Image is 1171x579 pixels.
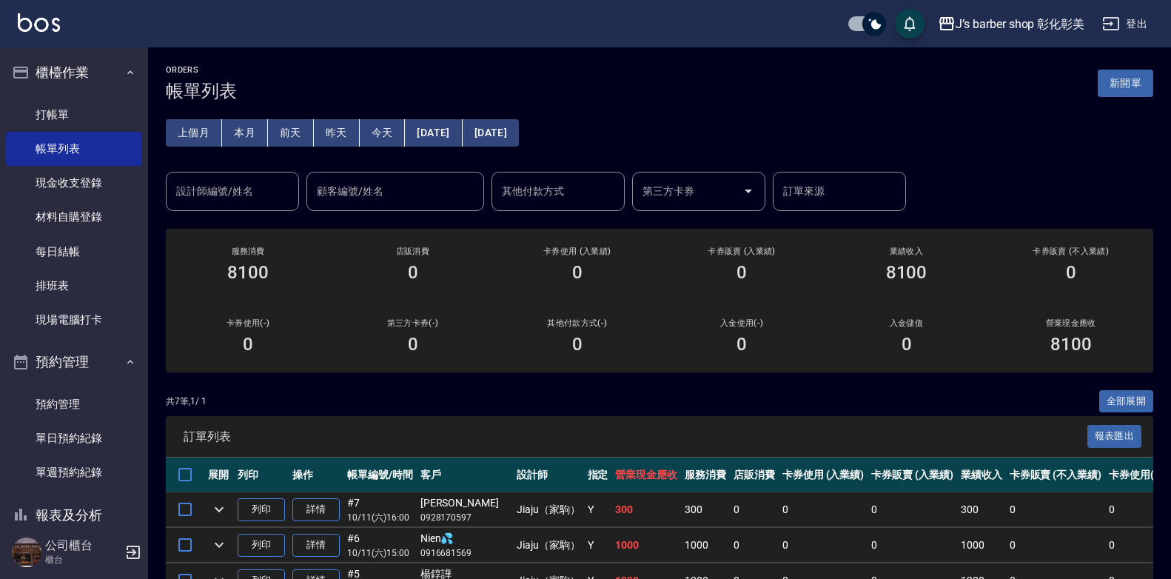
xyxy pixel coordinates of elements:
td: 0 [730,528,779,563]
th: 卡券使用(-) [1105,458,1166,492]
td: 0 [1006,528,1105,563]
h3: 服務消費 [184,247,312,256]
a: 打帳單 [6,98,142,132]
h3: 0 [572,262,583,283]
td: 0 [868,528,957,563]
button: 新開單 [1098,70,1153,97]
h2: 入金儲值 [842,318,970,328]
a: 現金收支登錄 [6,166,142,200]
td: Jiaju（家駒） [513,492,584,527]
h2: 卡券使用(-) [184,318,312,328]
img: Person [12,538,41,567]
button: 本月 [222,119,268,147]
th: 帳單編號/時間 [343,458,417,492]
button: 全部展開 [1099,390,1154,413]
h5: 公司櫃台 [45,538,121,553]
h2: 第三方卡券(-) [348,318,477,328]
button: 列印 [238,498,285,521]
th: 客戶 [417,458,513,492]
button: expand row [208,534,230,556]
td: #7 [343,492,417,527]
h2: 店販消費 [348,247,477,256]
p: 0916681569 [420,546,509,560]
a: 詳情 [292,498,340,521]
td: 0 [1105,528,1166,563]
h2: 其他付款方式(-) [513,318,642,328]
img: Logo [18,13,60,32]
td: 0 [1006,492,1105,527]
button: 上個月 [166,119,222,147]
th: 服務消費 [681,458,730,492]
h3: 0 [737,334,747,355]
div: Nien💦 [420,531,509,546]
td: Y [584,492,612,527]
div: [PERSON_NAME] [420,495,509,511]
td: 300 [611,492,681,527]
th: 指定 [584,458,612,492]
button: 登出 [1096,10,1153,38]
p: 櫃台 [45,553,121,566]
td: 0 [1105,492,1166,527]
td: 0 [868,492,957,527]
button: 前天 [268,119,314,147]
p: 10/11 (六) 15:00 [347,546,413,560]
a: 現場電腦打卡 [6,303,142,337]
p: 共 7 筆, 1 / 1 [166,395,207,408]
th: 營業現金應收 [611,458,681,492]
td: 0 [730,492,779,527]
td: 1000 [681,528,730,563]
h3: 0 [243,334,253,355]
th: 卡券販賣 (不入業績) [1006,458,1105,492]
h3: 8100 [1050,334,1092,355]
button: expand row [208,498,230,521]
a: 預約管理 [6,387,142,421]
button: 預約管理 [6,343,142,381]
a: 材料自購登錄 [6,200,142,234]
th: 操作 [289,458,343,492]
td: 1000 [957,528,1006,563]
h2: 營業現金應收 [1007,318,1135,328]
button: [DATE] [463,119,519,147]
p: 0928170597 [420,511,509,524]
h2: 卡券使用 (入業績) [513,247,642,256]
a: 單週預約紀錄 [6,455,142,489]
h3: 0 [572,334,583,355]
button: J’s barber shop 彰化彰美 [932,9,1090,39]
th: 設計師 [513,458,584,492]
a: 每日結帳 [6,235,142,269]
a: 新開單 [1098,76,1153,90]
td: 300 [681,492,730,527]
th: 店販消費 [730,458,779,492]
a: 帳單列表 [6,132,142,166]
h3: 帳單列表 [166,81,237,101]
h2: 卡券販賣 (不入業績) [1007,247,1135,256]
button: 昨天 [314,119,360,147]
h3: 0 [1066,262,1076,283]
button: Open [737,179,760,203]
th: 卡券使用 (入業績) [779,458,868,492]
td: 0 [779,528,868,563]
th: 卡券販賣 (入業績) [868,458,957,492]
th: 展開 [204,458,234,492]
button: 報表匯出 [1087,425,1142,448]
h3: 0 [737,262,747,283]
td: 1000 [611,528,681,563]
button: 列印 [238,534,285,557]
span: 訂單列表 [184,429,1087,444]
h3: 8100 [227,262,269,283]
th: 列印 [234,458,289,492]
th: 業績收入 [957,458,1006,492]
button: save [895,9,925,39]
button: [DATE] [405,119,462,147]
td: 300 [957,492,1006,527]
a: 單日預約紀錄 [6,421,142,455]
td: Jiaju（家駒） [513,528,584,563]
h2: 業績收入 [842,247,970,256]
td: Y [584,528,612,563]
a: 詳情 [292,534,340,557]
h3: 8100 [886,262,927,283]
h2: ORDERS [166,65,237,75]
a: 報表匯出 [1087,429,1142,443]
button: 櫃檯作業 [6,53,142,92]
p: 10/11 (六) 16:00 [347,511,413,524]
